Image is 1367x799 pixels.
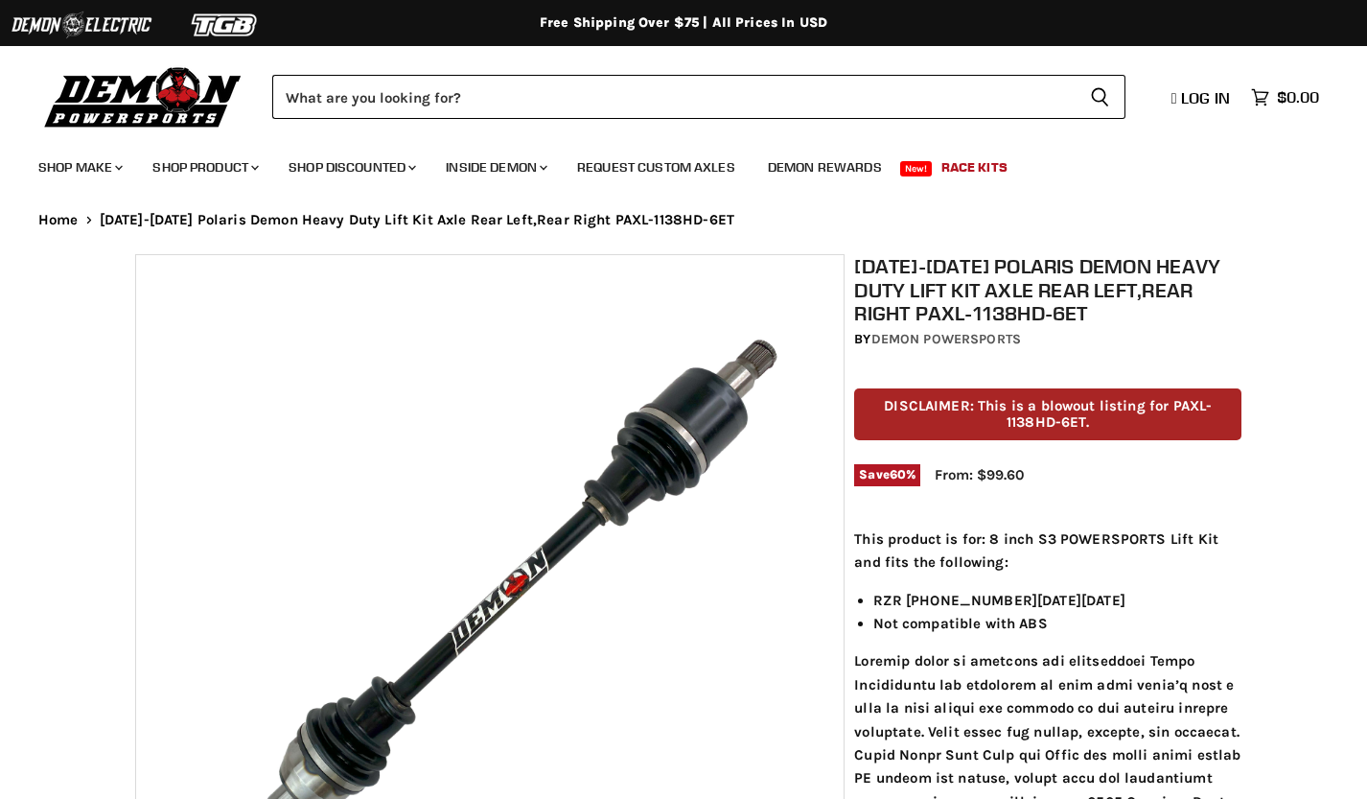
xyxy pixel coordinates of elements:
[431,148,559,187] a: Inside Demon
[873,589,1241,612] li: RZR [PHONE_NUMBER][DATE][DATE]
[38,62,248,130] img: Demon Powersports
[927,148,1022,187] a: Race Kits
[900,161,933,176] span: New!
[854,528,1241,575] p: This product is for: 8 inch S3 POWERSPORTS Lift Kit and fits the following:
[38,212,79,228] a: Home
[935,466,1024,483] span: From: $99.60
[1163,89,1241,106] a: Log in
[153,7,297,43] img: TGB Logo 2
[24,148,134,187] a: Shop Make
[871,331,1021,347] a: Demon Powersports
[890,467,906,482] span: 60
[854,254,1241,325] h1: [DATE]-[DATE] Polaris Demon Heavy Duty Lift Kit Axle Rear Left,Rear Right PAXL-1138HD-6ET
[1181,88,1230,107] span: Log in
[1241,83,1329,111] a: $0.00
[272,75,1075,119] input: Search
[1277,88,1319,106] span: $0.00
[24,140,1314,187] ul: Main menu
[563,148,750,187] a: Request Custom Axles
[753,148,896,187] a: Demon Rewards
[873,612,1241,635] li: Not compatible with ABS
[854,464,920,485] span: Save %
[272,75,1125,119] form: Product
[274,148,428,187] a: Shop Discounted
[854,388,1241,441] p: DISCLAIMER: This is a blowout listing for PAXL-1138HD-6ET.
[854,329,1241,350] div: by
[10,7,153,43] img: Demon Electric Logo 2
[1075,75,1125,119] button: Search
[138,148,270,187] a: Shop Product
[100,212,734,228] span: [DATE]-[DATE] Polaris Demon Heavy Duty Lift Kit Axle Rear Left,Rear Right PAXL-1138HD-6ET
